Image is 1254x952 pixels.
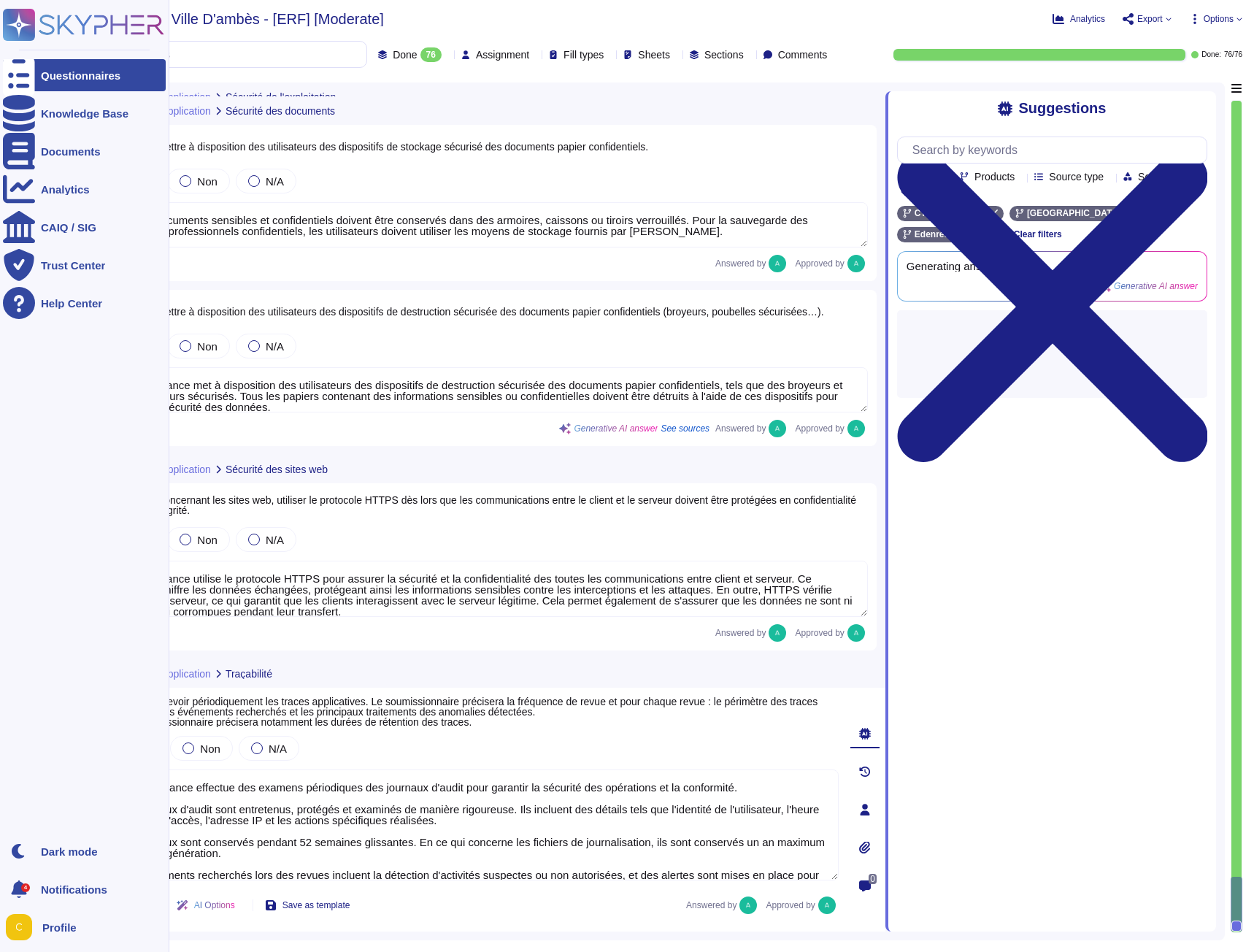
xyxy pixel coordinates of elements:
[41,222,96,233] div: CAIQ / SIG
[42,922,77,933] span: Profile
[869,874,877,884] span: 0
[266,340,284,353] span: N/A
[3,173,166,205] a: Analytics
[476,50,529,60] span: Assignment
[99,367,868,412] textarea: Edenred France met à disposition des utilisateurs des dispositifs de destruction sécurisée des do...
[282,901,350,910] span: Save as template
[3,287,166,319] a: Help Center
[847,420,865,437] img: user
[226,669,272,679] span: Traçabilité
[253,891,362,920] button: Save as template
[1053,13,1105,25] button: Analytics
[905,137,1207,163] input: Search by keywords
[778,50,828,60] span: Comments
[99,202,868,247] textarea: Tous les documents sensibles et confidentiels doivent être conservés dans des armoires, caissons ...
[58,42,366,67] input: Search by keywords
[847,624,865,642] img: user
[393,50,417,60] span: Done
[715,259,766,268] span: Answered by
[21,883,30,892] div: 4
[3,911,42,943] button: user
[3,59,166,91] a: Questionnaires
[41,184,90,195] div: Analytics
[226,464,328,475] span: Sécurité des sites web
[1204,15,1234,23] span: Options
[41,298,102,309] div: Help Center
[269,742,287,755] span: N/A
[420,47,442,62] div: 76
[1201,51,1221,58] span: Done:
[102,769,839,880] textarea: Edenred France effectue des examens périodiques des journaux d'audit pour garantir la sécurité de...
[41,884,107,895] span: Notifications
[3,211,166,243] a: CAIQ / SIG
[766,901,815,910] span: Approved by
[795,259,844,268] span: Approved by
[1137,15,1163,23] span: Export
[41,846,98,857] div: Dark mode
[686,901,736,910] span: Answered by
[266,175,284,188] span: N/A
[661,424,709,433] span: See sources
[638,50,670,60] span: Sheets
[197,175,218,188] span: Non
[41,108,128,119] div: Knowledge Base
[99,561,868,617] textarea: Edenred France utilise le protocole HTTPS pour assurer la sécurité et la confidentialité des tout...
[226,106,335,116] span: Sécurité des documents
[715,424,766,433] span: Answered by
[41,70,120,81] div: Questionnaires
[818,897,836,914] img: user
[715,629,766,637] span: Answered by
[197,534,218,546] span: Non
[6,914,32,940] img: user
[266,534,284,546] span: N/A
[123,306,824,318] span: M410 - Mettre à disposition des utilisateurs des dispositifs de destruction sécurisée des documen...
[704,50,744,60] span: Sections
[226,92,336,102] span: Sécurité de l'exploitation
[769,624,786,642] img: user
[200,742,220,755] span: Non
[41,146,101,157] div: Documents
[41,260,105,271] div: Trust Center
[795,629,844,637] span: Approved by
[795,424,844,433] span: Approved by
[197,340,218,353] span: Non
[3,249,166,281] a: Trust Center
[123,494,856,516] span: M416 - Concernant les sites web, utiliser le protocole HTTPS dès lors que les communications entr...
[123,141,649,153] span: M409 - Mettre à disposition des utilisateurs des dispositifs de stockage sécurisé des documents p...
[847,255,865,272] img: user
[1070,15,1105,23] span: Analytics
[769,255,786,272] img: user
[194,901,235,910] span: AI Options
[172,12,384,26] span: Ville D'ambès - [ERF] [Moderate]
[3,97,166,129] a: Knowledge Base
[769,420,786,437] img: user
[574,424,658,433] span: Generative AI answer
[3,135,166,167] a: Documents
[1224,51,1242,58] span: 76 / 76
[563,50,604,60] span: Fill types
[739,897,757,914] img: user
[126,696,818,728] span: M087 - Revoir périodiquement les traces applicatives. Le soumissionnaire précisera la fréquence d...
